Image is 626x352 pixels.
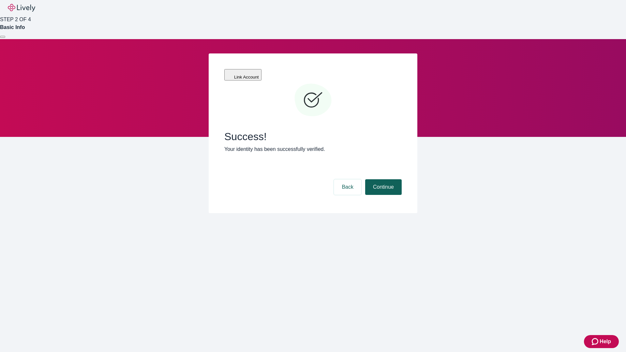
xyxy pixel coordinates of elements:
button: Continue [365,179,402,195]
p: Your identity has been successfully verified. [224,145,402,153]
span: Help [600,338,611,345]
button: Link Account [224,69,261,81]
button: Zendesk support iconHelp [584,335,619,348]
img: Lively [8,4,35,12]
button: Back [334,179,361,195]
span: Success! [224,130,402,143]
svg: Zendesk support icon [592,338,600,345]
svg: Checkmark icon [293,81,333,120]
